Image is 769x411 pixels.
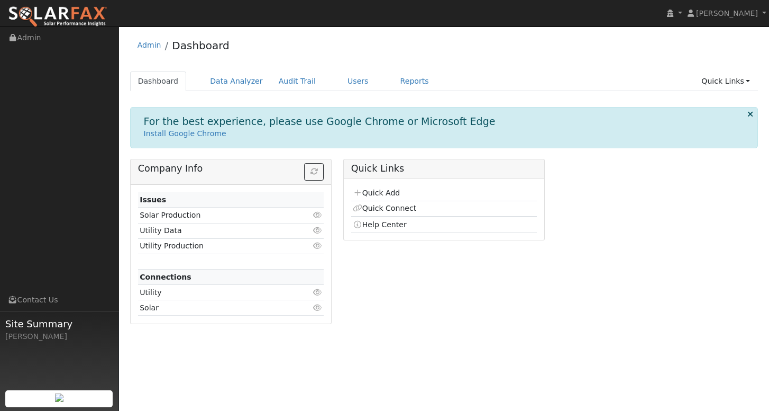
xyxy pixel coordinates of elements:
[5,331,113,342] div: [PERSON_NAME]
[313,289,322,296] i: Click to view
[313,227,322,234] i: Click to view
[130,72,187,91] a: Dashboard
[55,394,63,402] img: retrieve
[271,72,324,91] a: Audit Trail
[353,204,416,212] a: Quick Connect
[138,208,294,223] td: Solar Production
[313,242,322,249] i: Click to view
[172,39,230,52] a: Dashboard
[353,189,400,197] a: Quick Add
[696,9,758,17] span: [PERSON_NAME]
[138,223,294,238] td: Utility Data
[144,129,226,138] a: Install Google Chrome
[138,163,324,174] h5: Company Info
[138,238,294,254] td: Utility Production
[340,72,377,91] a: Users
[140,273,191,281] strong: Connections
[693,72,758,91] a: Quick Links
[202,72,271,91] a: Data Analyzer
[392,72,437,91] a: Reports
[8,6,107,28] img: SolarFax
[138,41,161,49] a: Admin
[144,115,496,128] h1: For the best experience, please use Google Chrome or Microsoft Edge
[5,317,113,331] span: Site Summary
[313,304,322,311] i: Click to view
[138,300,294,316] td: Solar
[140,195,166,204] strong: Issues
[313,211,322,219] i: Click to view
[353,220,407,229] a: Help Center
[138,285,294,300] td: Utility
[351,163,537,174] h5: Quick Links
